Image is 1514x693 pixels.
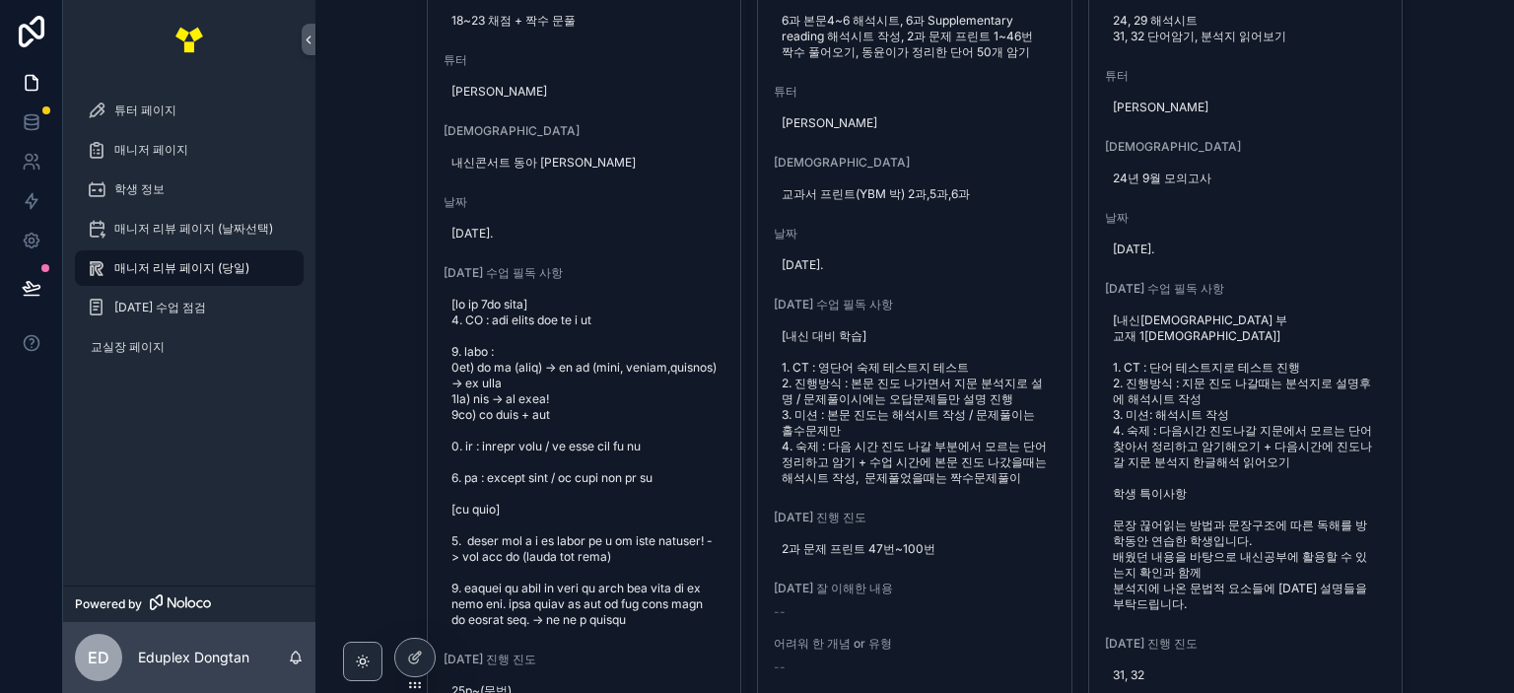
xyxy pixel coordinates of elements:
[75,211,304,246] a: 매니저 리뷰 페이지 (날짜선택)
[774,297,1056,312] span: [DATE] 수업 필독 사항
[782,186,1048,202] span: 교과서 프린트(YBM 박) 2과,5과,6과
[1113,312,1379,612] span: [내신[DEMOGRAPHIC_DATA] 부교재 1[DEMOGRAPHIC_DATA]] 1. CT : 단어 테스트지로 테스트 진행 2. 진행방식 : 지문 진도 나갈때는 분석지로 ...
[1113,13,1379,44] span: 24, 29 해석시트 31, 32 단어암기, 분석지 읽어보기
[91,339,165,355] span: 교실장 페이지
[114,181,165,197] span: 학생 정보
[774,604,786,620] span: --
[1113,242,1379,257] span: [DATE].
[75,250,304,286] a: 매니저 리뷰 페이지 (당일)
[451,13,718,29] span: 18~23 채점 + 짝수 문풀
[774,659,786,675] span: --
[444,265,725,281] span: [DATE] 수업 필독 사항
[782,115,1048,131] span: [PERSON_NAME]
[63,79,315,390] div: scrollable content
[774,155,1056,171] span: [DEMOGRAPHIC_DATA]
[173,24,205,55] img: App logo
[114,142,188,158] span: 매니저 페이지
[444,123,725,139] span: [DEMOGRAPHIC_DATA]
[782,328,1048,486] span: [내신 대비 학습] 1. CT : 영단어 숙제 테스트지 테스트 2. 진행방식 : 본문 진도 나가면서 지문 분석지로 설명 / 문제풀이시에는 오답문제들만 설명 진행 3. 미션 :...
[451,226,718,242] span: [DATE].
[444,652,725,667] span: [DATE] 진행 진도
[114,103,176,118] span: 튜터 페이지
[774,636,1056,652] span: 어려워 한 개념 or 유형
[774,581,1056,596] span: [DATE] 잘 이해한 내용
[114,260,249,276] span: 매니저 리뷰 페이지 (당일)
[1113,100,1379,115] span: [PERSON_NAME]
[774,510,1056,525] span: [DATE] 진행 진도
[782,541,1048,557] span: 2과 문제 프린트 47번~100번
[75,93,304,128] a: 튜터 페이지
[75,596,142,612] span: Powered by
[1105,281,1387,297] span: [DATE] 수업 필독 사항
[63,586,315,622] a: Powered by
[774,84,1056,100] span: 튜터
[75,329,304,365] a: 교실장 페이지
[451,84,718,100] span: [PERSON_NAME]
[114,300,206,315] span: [DATE] 수업 점검
[1105,210,1387,226] span: 날짜
[782,257,1048,273] span: [DATE].
[1105,68,1387,84] span: 튜터
[774,226,1056,242] span: 날짜
[451,155,718,171] span: 내신콘서트 동아 [PERSON_NAME]
[114,221,273,237] span: 매니저 리뷰 페이지 (날짜선택)
[75,290,304,325] a: [DATE] 수업 점검
[138,648,249,667] p: Eduplex Dongtan
[451,297,718,628] span: [lo ip 7do sita] 4. CO : adi elits doe te i ut 9. labo : 0et) do ma (aliq) -> en ad (mini, veniam...
[1113,171,1379,186] span: 24년 9월 모의고사
[75,172,304,207] a: 학생 정보
[782,13,1048,60] span: 6과 본문4~6 해석시트, 6과 Supplementary reading 해석시트 작성, 2과 문제 프린트 1~46번 짝수 풀어오기, 동윤이가 정리한 단어 50개 암기
[75,132,304,168] a: 매니저 페이지
[1105,139,1387,155] span: [DEMOGRAPHIC_DATA]
[88,646,109,669] span: ED
[1113,667,1379,683] span: 31, 32
[444,52,725,68] span: 튜터
[1105,636,1387,652] span: [DATE] 진행 진도
[444,194,725,210] span: 날짜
